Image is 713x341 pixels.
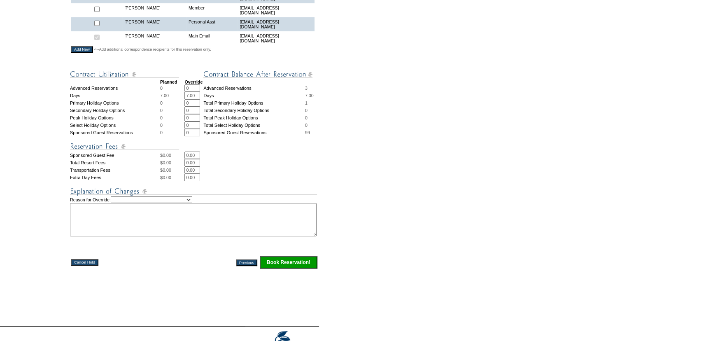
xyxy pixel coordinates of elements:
span: 1 [305,100,308,105]
input: Cancel Hold [71,259,98,266]
td: Days [203,92,305,99]
td: Sponsored Guest Fee [70,152,160,159]
span: 0.00 [163,168,171,173]
span: 0 [160,86,163,91]
span: 0.00 [163,175,171,180]
td: Total Primary Holiday Options [203,99,305,107]
td: Advanced Reservations [70,84,160,92]
td: $ [160,159,184,166]
td: Member [186,3,238,17]
img: Contract Utilization [70,69,179,79]
td: Main Email [186,31,238,45]
td: Sponsored Guest Reservations [203,129,305,136]
td: Total Select Holiday Options [203,121,305,129]
span: 0 [160,115,163,120]
td: Secondary Holiday Options [70,107,160,114]
span: 0 [305,115,308,120]
td: [EMAIL_ADDRESS][DOMAIN_NAME] [238,3,315,17]
span: 7.00 [305,93,314,98]
td: [EMAIL_ADDRESS][DOMAIN_NAME] [238,31,315,45]
td: Peak Holiday Options [70,114,160,121]
td: [PERSON_NAME] [122,31,186,45]
img: Reservation Fees [70,141,179,152]
span: 7.00 [160,93,169,98]
span: 0 [160,130,163,135]
span: 0.00 [163,160,171,165]
td: Total Peak Holiday Options [203,114,305,121]
td: $ [160,174,184,181]
strong: Planned [160,79,177,84]
span: 99 [305,130,310,135]
td: Total Resort Fees [70,159,160,166]
td: Transportation Fees [70,166,160,174]
td: [EMAIL_ADDRESS][DOMAIN_NAME] [238,17,315,31]
span: 0 [160,108,163,113]
span: 0 [305,123,308,128]
td: $ [160,152,184,159]
span: 3 [305,86,308,91]
td: Personal Asst. [186,17,238,31]
td: Reason for Override: [70,196,318,236]
strong: Override [184,79,203,84]
td: Extra Day Fees [70,174,160,181]
span: 0 [305,108,308,113]
span: <--Add additional correspondence recipients for this reservation only. [94,47,211,52]
td: Sponsored Guest Reservations [70,129,160,136]
td: Advanced Reservations [203,84,305,92]
td: [PERSON_NAME] [122,17,186,31]
td: [PERSON_NAME] [122,3,186,17]
img: Explanation of Changes [70,186,317,196]
span: 0 [160,100,163,105]
input: Click this button to finalize your reservation. [260,256,317,269]
td: $ [160,166,184,174]
td: Primary Holiday Options [70,99,160,107]
input: Add New [71,46,93,53]
td: Total Secondary Holiday Options [203,107,305,114]
td: Days [70,92,160,99]
input: Previous [236,259,257,266]
span: 0 [160,123,163,128]
img: Contract Balance After Reservation [203,69,312,79]
span: 0.00 [163,153,171,158]
td: Select Holiday Options [70,121,160,129]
